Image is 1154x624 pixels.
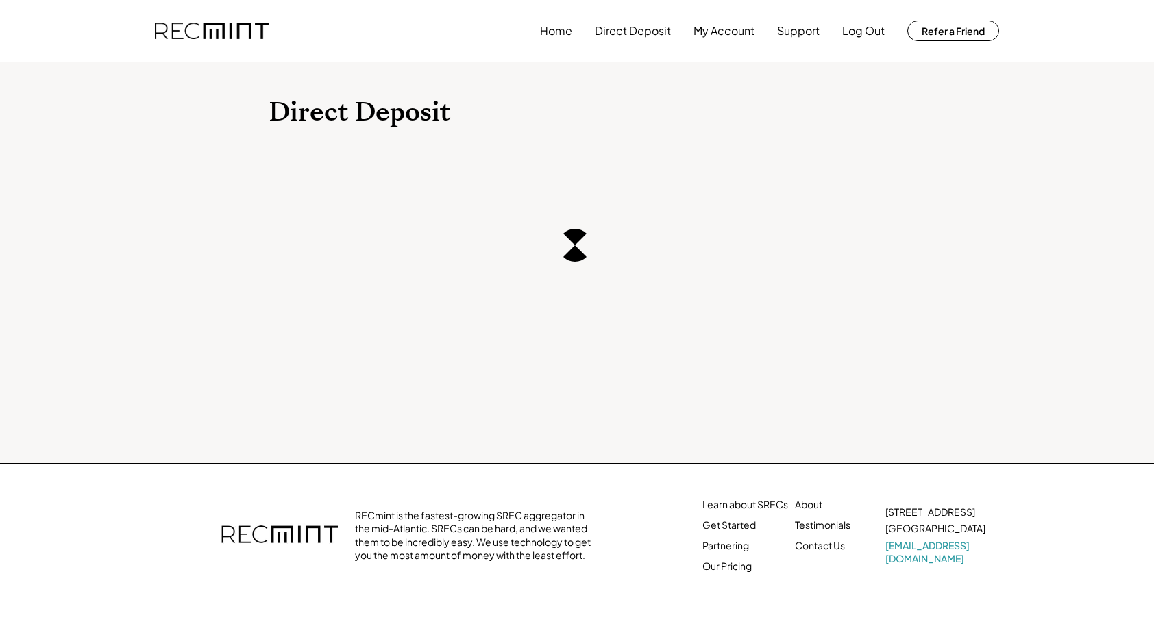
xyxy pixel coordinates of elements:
div: RECmint is the fastest-growing SREC aggregator in the mid-Atlantic. SRECs can be hard, and we wan... [355,509,598,562]
button: Refer a Friend [907,21,999,41]
button: Direct Deposit [595,17,671,45]
h1: Direct Deposit [269,97,885,129]
a: Learn about SRECs [702,498,788,512]
div: [STREET_ADDRESS] [885,506,975,519]
img: recmint-logotype%403x.png [155,23,269,40]
button: Support [777,17,820,45]
a: About [795,498,822,512]
a: [EMAIL_ADDRESS][DOMAIN_NAME] [885,539,988,566]
button: My Account [693,17,754,45]
button: Log Out [842,17,885,45]
a: Our Pricing [702,560,752,573]
a: Contact Us [795,539,845,553]
a: Get Started [702,519,756,532]
div: [GEOGRAPHIC_DATA] [885,522,985,536]
a: Partnering [702,539,749,553]
img: recmint-logotype%403x.png [221,512,338,560]
a: Testimonials [795,519,850,532]
button: Home [540,17,572,45]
